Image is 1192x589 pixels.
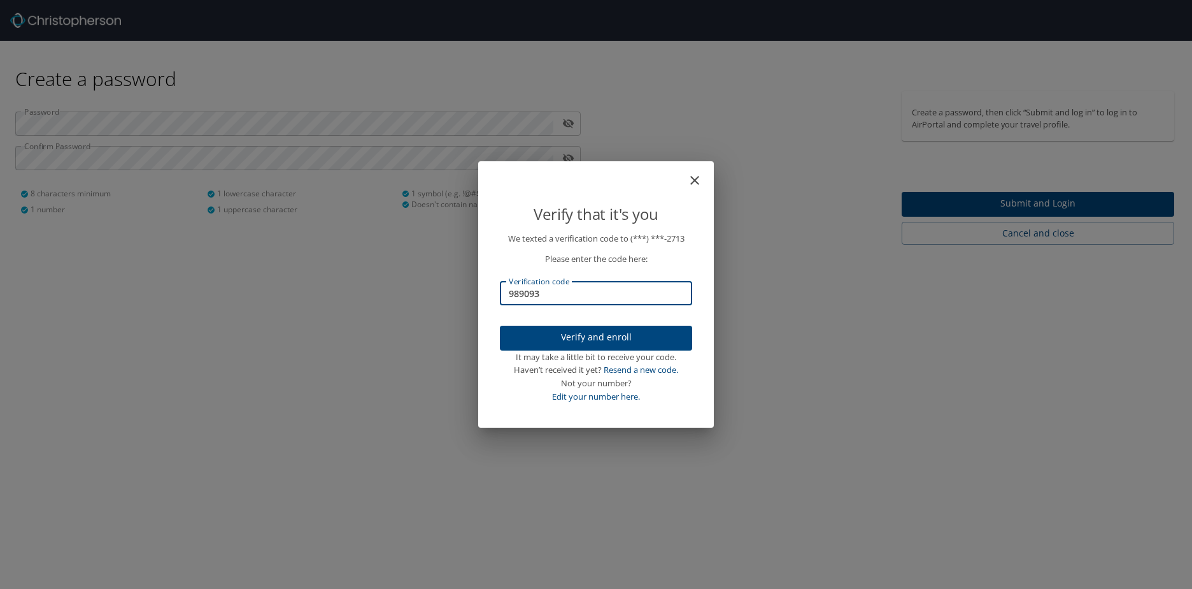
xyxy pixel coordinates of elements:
a: Edit your number here. [552,391,640,402]
div: Not your number? [500,377,692,390]
button: close [693,166,709,182]
p: We texted a verification code to (***) ***- 2713 [500,232,692,245]
a: Resend a new code. [604,364,678,375]
div: It may take a little bit to receive your code. [500,351,692,364]
span: Verify and enroll [510,330,682,345]
div: Haven’t received it yet? [500,363,692,377]
p: Verify that it's you [500,202,692,226]
button: Verify and enroll [500,326,692,351]
p: Please enter the code here: [500,252,692,266]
